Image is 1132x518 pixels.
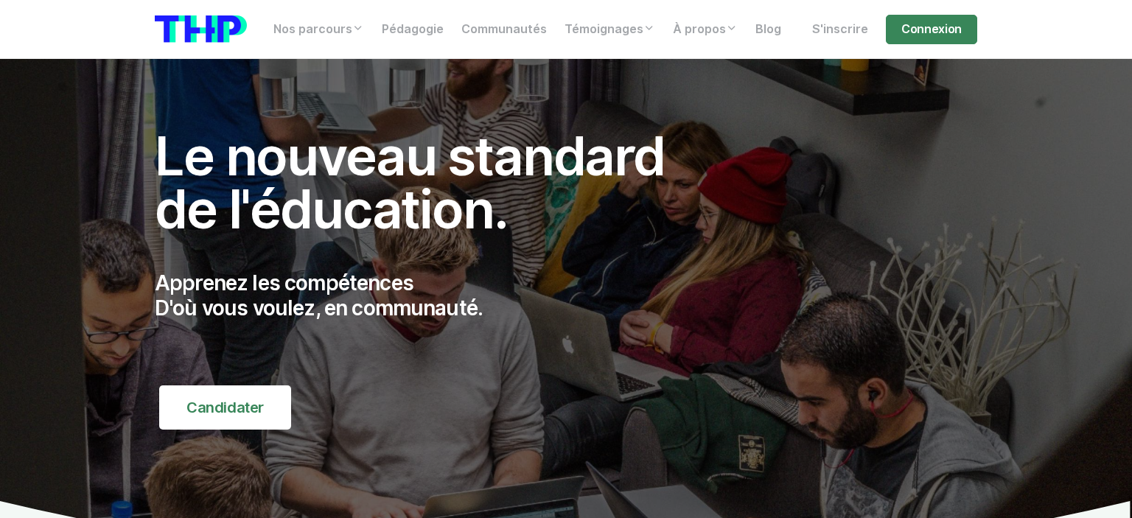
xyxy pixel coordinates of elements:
a: Pédagogie [373,15,453,44]
p: Apprenez les compétences D'où vous voulez, en communauté. [155,271,697,321]
a: Blog [747,15,790,44]
a: Candidater [159,385,291,430]
img: logo [155,15,247,43]
h1: Le nouveau standard de l'éducation. [155,130,697,236]
a: S'inscrire [803,15,877,44]
a: Connexion [886,15,977,44]
a: Communautés [453,15,556,44]
a: Témoignages [556,15,664,44]
a: Nos parcours [265,15,373,44]
a: À propos [664,15,747,44]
